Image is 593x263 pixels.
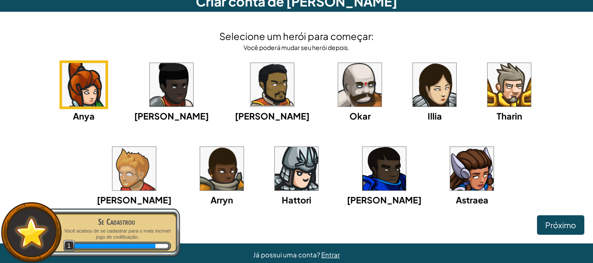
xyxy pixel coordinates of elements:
[537,215,584,235] button: Próximo
[321,250,340,259] a: Entrar
[62,216,171,228] div: Se Cadastrou
[282,194,311,205] span: Hattori
[112,147,156,190] img: portrait.png
[450,147,494,190] img: portrait.png
[12,213,51,252] img: default.png
[545,220,576,230] span: Próximo
[413,63,456,107] img: portrait.png
[347,194,422,205] span: [PERSON_NAME]
[97,194,171,205] span: [PERSON_NAME]
[497,110,522,121] span: Tharin
[235,110,310,121] span: [PERSON_NAME]
[219,29,374,43] h4: Selecione um herói para começar:
[62,228,171,240] p: Você acabou de se cadastrar para o mais incrível jogo de codificação.
[200,147,244,190] img: portrait.png
[219,43,374,52] div: Você poderá mudar seu herói depois.
[150,63,193,107] img: portrait.png
[250,63,294,107] img: portrait.png
[62,63,105,107] img: portrait.png
[275,147,318,190] img: portrait.png
[73,110,95,121] span: Anya
[488,63,531,107] img: portrait.png
[428,110,442,121] span: Illia
[338,63,382,107] img: portrait.png
[362,147,406,190] img: portrait.png
[253,250,321,259] span: Já possui uma conta?
[211,194,233,205] span: Arryn
[456,194,488,205] span: Astraea
[63,240,75,252] span: 1
[349,110,371,121] span: Okar
[134,110,209,121] span: [PERSON_NAME]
